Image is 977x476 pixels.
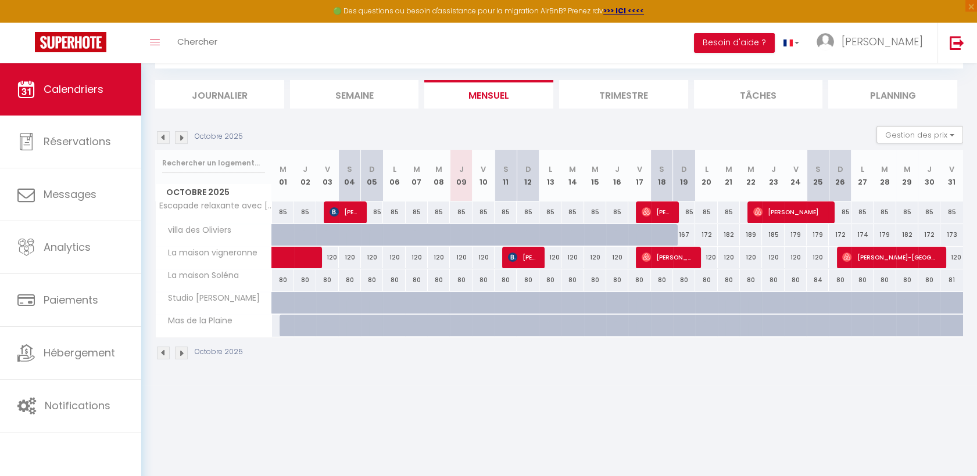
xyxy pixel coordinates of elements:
[695,201,717,223] div: 85
[842,246,938,268] span: [PERSON_NAME]-[GEOGRAPHIC_DATA]
[740,247,762,268] div: 120
[659,164,664,175] abbr: S
[681,164,687,175] abbr: D
[517,269,539,291] div: 80
[861,164,864,175] abbr: L
[44,345,115,360] span: Hébergement
[718,247,740,268] div: 120
[904,164,911,175] abbr: M
[330,201,359,223] span: [PERSON_NAME]
[508,246,538,268] span: [PERSON_NAME]
[940,247,963,268] div: 120
[896,150,918,201] th: 29
[950,35,964,50] img: logout
[481,164,486,175] abbr: V
[940,224,963,246] div: 173
[584,247,606,268] div: 120
[793,164,798,175] abbr: V
[559,80,688,109] li: Trimestre
[383,201,405,223] div: 85
[740,150,762,201] th: 22
[294,201,316,223] div: 85
[158,292,263,305] span: Studio [PERSON_NAME]
[290,80,419,109] li: Semaine
[815,164,821,175] abbr: S
[406,247,428,268] div: 120
[606,150,628,201] th: 16
[459,164,464,175] abbr: J
[450,247,472,268] div: 120
[673,224,695,246] div: 167
[325,164,330,175] abbr: V
[718,224,740,246] div: 182
[949,164,954,175] abbr: V
[561,247,584,268] div: 120
[294,269,316,291] div: 80
[896,224,918,246] div: 182
[918,201,940,223] div: 85
[539,247,561,268] div: 120
[785,269,807,291] div: 80
[361,269,383,291] div: 80
[874,224,896,246] div: 179
[606,247,628,268] div: 120
[628,269,650,291] div: 80
[303,164,307,175] abbr: J
[280,164,287,175] abbr: M
[450,201,472,223] div: 85
[35,32,106,52] img: Super Booking
[874,201,896,223] div: 85
[940,150,963,201] th: 31
[829,269,851,291] div: 80
[339,247,361,268] div: 120
[561,269,584,291] div: 80
[673,150,695,201] th: 19
[785,150,807,201] th: 24
[369,164,375,175] abbr: D
[44,293,98,307] span: Paiements
[705,164,708,175] abbr: L
[807,269,829,291] div: 84
[642,246,693,268] span: [PERSON_NAME]
[740,269,762,291] div: 80
[569,164,576,175] abbr: M
[851,269,874,291] div: 80
[195,347,243,358] p: Octobre 2025
[316,150,338,201] th: 03
[428,201,450,223] div: 85
[695,150,717,201] th: 20
[807,247,829,268] div: 120
[158,247,260,259] span: La maison vigneronne
[44,187,96,201] span: Messages
[525,164,531,175] abbr: D
[874,150,896,201] th: 28
[651,150,673,201] th: 18
[718,269,740,291] div: 80
[842,34,923,49] span: [PERSON_NAME]
[158,269,242,282] span: La maison Soléna
[694,33,775,53] button: Besoin d'aide ?
[606,269,628,291] div: 80
[896,269,918,291] div: 80
[272,201,294,223] div: 85
[539,150,561,201] th: 13
[673,269,695,291] div: 80
[549,164,552,175] abbr: L
[162,153,265,174] input: Rechercher un logement...
[177,35,217,48] span: Chercher
[918,150,940,201] th: 30
[428,247,450,268] div: 120
[503,164,509,175] abbr: S
[561,201,584,223] div: 85
[695,269,717,291] div: 80
[785,247,807,268] div: 120
[918,224,940,246] div: 172
[473,201,495,223] div: 85
[927,164,932,175] abbr: J
[828,80,957,109] li: Planning
[155,80,284,109] li: Journalier
[383,269,405,291] div: 80
[539,269,561,291] div: 80
[272,269,294,291] div: 80
[383,247,405,268] div: 120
